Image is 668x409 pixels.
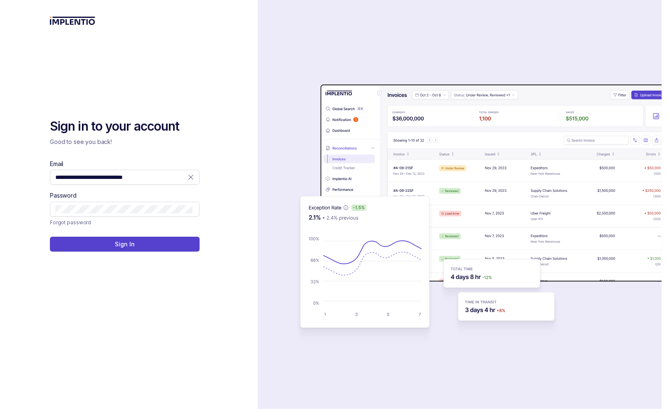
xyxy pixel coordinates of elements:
[50,138,200,146] p: Good to see you back!
[50,191,77,200] label: Password
[50,118,200,135] h2: Sign in to your account
[50,218,91,227] a: Link Forgot password
[115,240,134,248] p: Sign In
[50,17,95,25] img: logo
[50,218,91,227] p: Forgot password
[50,237,200,252] button: Sign In
[50,160,63,168] label: Email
